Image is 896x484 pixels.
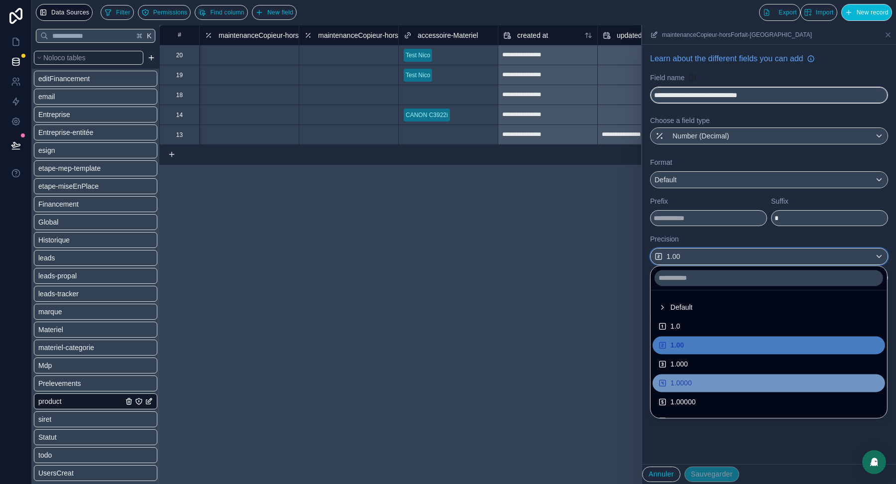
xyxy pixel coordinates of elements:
span: Find column [210,9,244,16]
span: Global [38,217,58,227]
span: Historique [38,235,70,245]
span: New field [267,9,293,16]
span: Mdp [38,361,52,370]
div: leads-propal [34,268,157,284]
span: 1.000 [671,358,688,370]
span: Prelevements [38,378,81,388]
div: Entreprise [34,107,157,122]
span: Filter [116,9,130,16]
div: editFinancement [34,71,157,87]
a: etape-mep-template [38,163,123,173]
span: Import [816,9,834,16]
span: materiel-categorie [38,343,94,353]
a: New record [837,4,892,21]
div: UsersCreat [34,465,157,481]
a: editFinancement [38,74,123,84]
a: UsersCreat [38,468,123,478]
a: Statut [38,432,123,442]
span: K [146,32,153,39]
button: Data Sources [36,4,93,21]
span: Data Sources [51,9,89,16]
div: 14 [176,111,183,119]
span: Materiel [38,325,63,335]
a: product [38,396,123,406]
div: etape-miseEnPlace [34,178,157,194]
span: marque [38,307,62,317]
span: 1.0 [671,320,680,332]
div: 18 [176,91,183,99]
div: Prelevements [34,375,157,391]
div: siret [34,411,157,427]
a: Global [38,217,123,227]
div: esign [34,142,157,158]
a: Permissions [138,5,195,20]
div: 19 [176,71,183,79]
span: leads-tracker [38,289,79,299]
div: # [167,31,192,39]
span: Default [671,301,692,313]
button: New field [252,5,297,20]
span: New record [857,9,889,16]
div: 13 [176,131,183,139]
a: marque [38,307,123,317]
a: email [38,92,123,102]
button: Export [759,4,800,21]
span: 1.0000 [671,377,692,389]
span: Entreprise [38,110,70,120]
div: Materiel [34,322,157,338]
div: Entreprise-entitée [34,124,157,140]
a: Historique [38,235,123,245]
div: Global [34,214,157,230]
button: Noloco tables [34,51,143,65]
span: siret [38,414,51,424]
div: product [34,393,157,409]
button: Permissions [138,5,191,20]
a: Mdp [38,361,123,370]
a: Entreprise [38,110,123,120]
button: New record [841,4,892,21]
span: Export [779,9,796,16]
div: leads [34,250,157,266]
span: Entreprise-entitée [38,127,94,137]
div: Historique [34,232,157,248]
a: siret [38,414,123,424]
span: editFinancement [38,74,90,84]
span: Permissions [153,9,188,16]
div: 20 [176,51,183,59]
span: 1.000000 [671,415,699,427]
a: leads-tracker [38,289,123,299]
span: Statut [38,432,57,442]
a: Financement [38,199,123,209]
a: leads [38,253,123,263]
span: product [38,396,62,406]
span: accessoire-Materiel [418,30,478,40]
div: Mdp [34,358,157,373]
span: UsersCreat [38,468,74,478]
a: Entreprise-entitée [38,127,123,137]
a: materiel-categorie [38,343,123,353]
span: created at [517,30,548,40]
div: etape-mep-template [34,160,157,176]
span: etape-mep-template [38,163,101,173]
button: Filter [101,5,133,20]
div: email [34,89,157,105]
span: leads [38,253,55,263]
span: updated at [617,30,650,40]
span: 1.00000 [671,396,696,408]
a: esign [38,145,123,155]
span: leads-propal [38,271,77,281]
div: leads-tracker [34,286,157,302]
div: CANON C3922i [406,111,448,120]
div: Statut [34,429,157,445]
span: maintenanceCopieur-horsForfait-[GEOGRAPHIC_DATA] [219,30,393,40]
a: leads-propal [38,271,123,281]
span: maintenanceCopieur-horsForfait-couleurs [318,30,447,40]
span: esign [38,145,55,155]
div: marque [34,304,157,320]
a: etape-miseEnPlace [38,181,123,191]
span: Noloco tables [43,53,86,63]
span: etape-miseEnPlace [38,181,99,191]
span: todo [38,450,52,460]
div: Financement [34,196,157,212]
button: Find column [195,5,248,20]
